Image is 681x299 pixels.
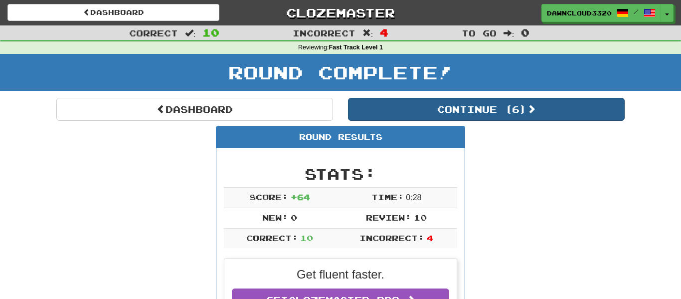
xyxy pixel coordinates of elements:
a: Dashboard [7,4,219,21]
div: Round Results [216,126,465,148]
span: / [634,8,639,15]
strong: Fast Track Level 1 [329,44,383,51]
h1: Round Complete! [3,62,678,82]
span: 0 [521,26,529,38]
span: 0 : 28 [406,193,421,202]
a: DawnCloud3320 / [541,4,661,22]
span: 10 [300,233,313,243]
span: : [504,29,514,37]
a: Dashboard [56,98,333,121]
span: New: [262,213,288,222]
button: Continue (6) [348,98,625,121]
span: + 64 [291,192,310,202]
span: 10 [414,213,427,222]
h2: Stats: [224,166,457,182]
span: Incorrect [293,28,355,38]
a: Clozemaster [234,4,446,21]
span: Correct [129,28,178,38]
span: 0 [291,213,297,222]
span: : [185,29,196,37]
span: 10 [202,26,219,38]
span: Incorrect: [359,233,424,243]
span: Score: [249,192,288,202]
span: Time: [371,192,404,202]
span: Review: [366,213,411,222]
p: Get fluent faster. [232,266,449,283]
span: 4 [380,26,388,38]
span: Correct: [246,233,298,243]
span: : [362,29,373,37]
span: 4 [427,233,433,243]
span: DawnCloud3320 [547,8,612,17]
span: To go [462,28,497,38]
